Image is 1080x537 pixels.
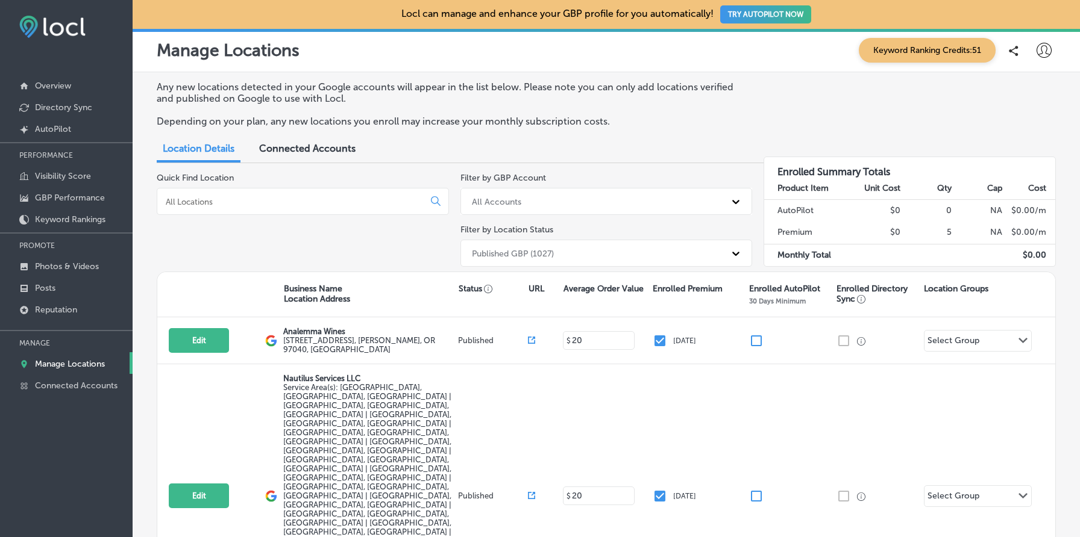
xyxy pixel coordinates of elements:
img: fda3e92497d09a02dc62c9cd864e3231.png [19,16,86,38]
h3: Enrolled Summary Totals [764,157,1055,178]
input: All Locations [165,196,421,207]
p: Published [458,336,528,345]
p: Manage Locations [157,40,300,60]
div: Published GBP (1027) [472,248,554,258]
p: $ [567,492,571,500]
p: Nautilus Services LLC [283,374,455,383]
img: logo [265,335,277,347]
td: $ 0.00 /m [1003,199,1055,222]
th: Cost [1003,178,1055,200]
p: Any new locations detected in your Google accounts will appear in the list below. Please note you... [157,81,741,104]
p: Photos & Videos [35,261,99,272]
p: Connected Accounts [35,380,118,391]
p: Manage Locations [35,359,105,369]
img: logo [265,490,277,502]
div: Select Group [928,335,979,349]
p: Visibility Score [35,171,91,181]
p: Average Order Value [564,284,644,294]
td: AutoPilot [764,199,850,222]
th: Qty [901,178,952,200]
p: [DATE] [673,492,696,500]
td: NA [952,199,1003,222]
p: Business Name Location Address [284,284,350,304]
th: Cap [952,178,1003,200]
button: TRY AUTOPILOT NOW [720,5,811,23]
p: $ [567,337,571,345]
td: $0 [850,222,901,244]
td: NA [952,222,1003,244]
div: Select Group [928,491,979,504]
button: Edit [169,483,229,508]
p: URL [529,284,544,294]
p: Depending on your plan, any new locations you enroll may increase your monthly subscription costs. [157,116,741,127]
td: $ 0.00 [1003,244,1055,266]
p: Location Groups [924,284,988,294]
p: Keyword Rankings [35,214,105,225]
p: Status [459,284,529,294]
p: Directory Sync [35,102,92,113]
p: Enrolled AutoPilot [749,284,820,294]
p: Enrolled Premium [653,284,723,294]
strong: Product Item [777,183,829,193]
p: AutoPilot [35,124,71,134]
p: GBP Performance [35,193,105,203]
p: Reputation [35,305,77,315]
span: Connected Accounts [259,143,356,154]
td: 5 [901,222,952,244]
span: Location Details [163,143,234,154]
label: Filter by Location Status [460,225,553,235]
p: [DATE] [673,337,696,345]
td: $0 [850,199,901,222]
td: 0 [901,199,952,222]
label: Quick Find Location [157,173,234,183]
p: Overview [35,81,71,91]
p: Published [458,491,528,500]
p: Posts [35,283,55,293]
span: Keyword Ranking Credits: 51 [859,38,996,63]
div: All Accounts [472,196,521,206]
p: Enrolled Directory Sync [837,284,918,304]
td: $ 0.00 /m [1003,222,1055,244]
label: [STREET_ADDRESS] , [PERSON_NAME], OR 97040, [GEOGRAPHIC_DATA] [283,336,455,354]
p: 30 Days Minimum [749,297,806,305]
p: Analemma Wines [283,327,455,336]
td: Monthly Total [764,244,850,266]
th: Unit Cost [850,178,901,200]
button: Edit [169,328,229,353]
td: Premium [764,222,850,244]
label: Filter by GBP Account [460,173,546,183]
